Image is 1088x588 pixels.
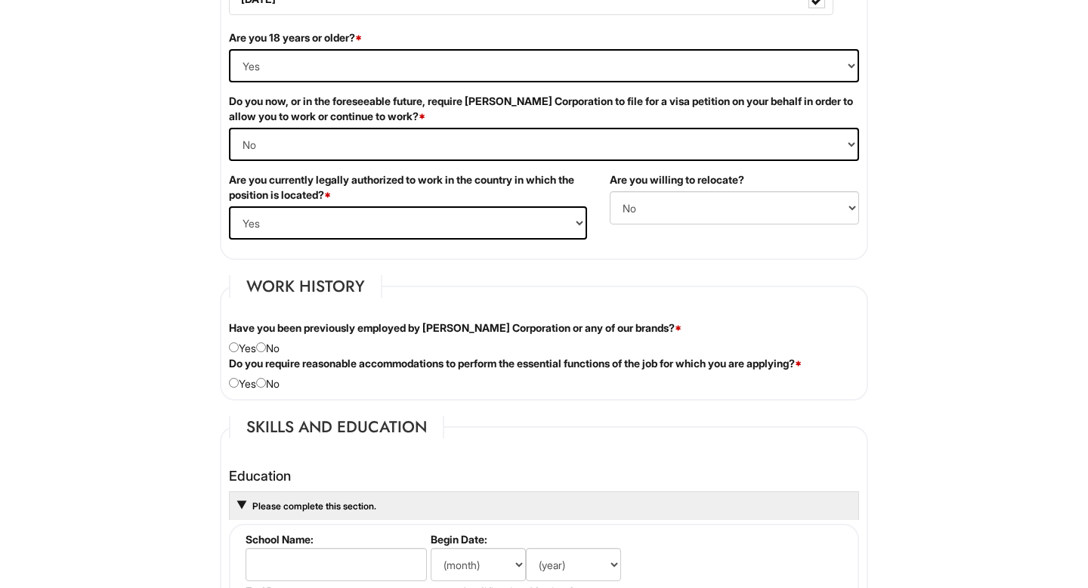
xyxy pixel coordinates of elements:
[229,49,859,82] select: (Yes / No)
[229,416,444,438] legend: Skills and Education
[229,356,802,371] label: Do you require reasonable accommodations to perform the essential functions of the job for which ...
[218,356,870,391] div: Yes No
[218,320,870,356] div: Yes No
[229,172,587,203] label: Are you currently legally authorized to work in the country in which the position is located?
[229,469,859,484] h4: Education
[229,128,859,161] select: (Yes / No)
[229,275,382,298] legend: Work History
[610,172,744,187] label: Are you willing to relocate?
[229,320,682,336] label: Have you been previously employed by [PERSON_NAME] Corporation or any of our brands?
[251,500,376,512] a: Please complete this section.
[246,533,425,546] label: School Name:
[610,191,859,224] select: (Yes / No)
[431,533,640,546] label: Begin Date:
[229,30,362,45] label: Are you 18 years or older?
[229,94,859,124] label: Do you now, or in the foreseeable future, require [PERSON_NAME] Corporation to file for a visa pe...
[229,206,587,240] select: (Yes / No)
